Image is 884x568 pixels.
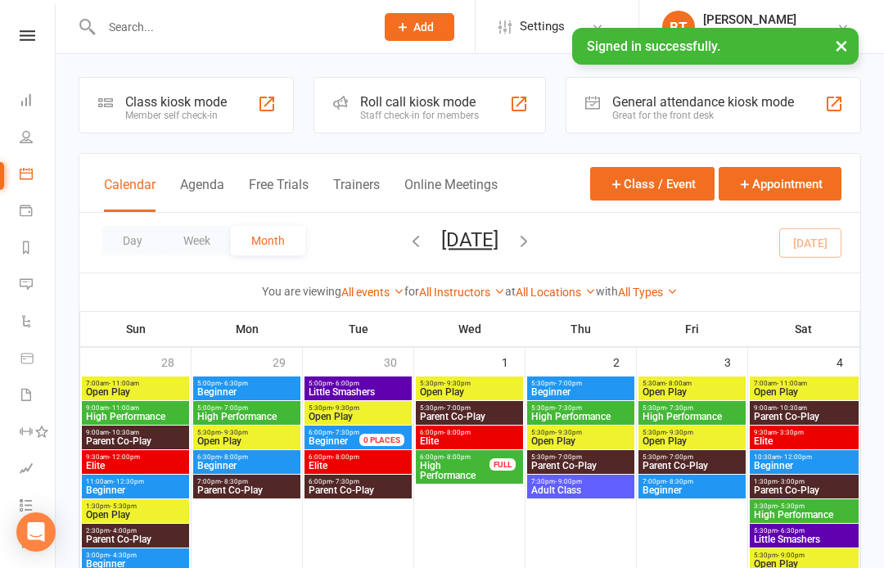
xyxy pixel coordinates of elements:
span: High Performance [753,510,855,520]
span: - 7:30pm [332,478,359,485]
div: 3 [724,348,747,375]
div: Staff check-in for members [360,110,479,121]
button: Add [385,13,454,41]
span: 9:00am [753,404,855,412]
span: - 4:00pm [110,527,137,534]
span: - 5:30pm [110,503,137,510]
span: - 11:00am [109,380,139,387]
a: Calendar [20,157,56,194]
div: [PERSON_NAME] [703,12,803,27]
div: 2 [613,348,636,375]
span: Parent Co-Play [753,485,855,495]
span: - 7:30pm [332,429,359,436]
span: Parent Co-Play [196,485,297,495]
span: 6:00pm [308,478,408,485]
a: Reports [20,231,56,268]
span: 2:30pm [85,527,186,534]
span: - 9:30pm [555,429,582,436]
div: 30 [384,348,413,375]
span: 7:30pm [530,478,631,485]
span: Elite [419,436,520,446]
div: 28 [161,348,191,375]
span: High Performance [196,412,297,421]
span: Beginner [309,435,348,447]
span: - 7:00pm [221,404,248,412]
span: - 9:00pm [555,478,582,485]
span: - 3:00pm [778,478,805,485]
span: Adult Class [530,485,631,495]
span: Beginner [753,461,855,471]
span: Little Smashers [753,534,855,544]
span: - 6:00pm [332,380,359,387]
span: Beginner [642,485,742,495]
span: Open Play [642,436,742,446]
span: - 7:30pm [555,404,582,412]
span: High Performance [419,461,490,480]
span: 3:00pm [85,552,186,559]
span: Beginner [85,485,186,495]
a: All Types [618,286,678,299]
span: 5:30pm [196,429,297,436]
span: 5:30pm [642,453,742,461]
th: Thu [525,312,637,346]
span: Open Play [419,387,520,397]
span: Parent Co-Play [642,461,742,471]
span: 6:00pm [419,453,490,461]
a: Payments [20,194,56,231]
span: - 7:00pm [555,380,582,387]
input: Search... [97,16,363,38]
button: Month [231,226,305,255]
span: Open Play [308,412,408,421]
strong: for [404,285,419,298]
div: 0 PLACES [359,434,404,446]
span: Beginner [196,461,297,471]
button: × [827,28,856,63]
span: - 3:30pm [777,429,804,436]
span: - 8:30pm [221,478,248,485]
span: - 7:00pm [555,453,582,461]
span: - 8:00pm [332,453,359,461]
span: Open Play [753,387,855,397]
span: Parent Co-Play [530,461,631,471]
span: Elite [308,461,408,471]
span: Open Play [196,436,297,446]
span: 5:30pm [530,453,631,461]
span: 5:00pm [196,404,297,412]
span: - 7:30pm [666,404,693,412]
span: Settings [520,8,565,45]
span: Little Smashers [308,387,408,397]
span: 6:00pm [308,453,408,461]
span: - 8:30pm [666,478,693,485]
span: - 7:00pm [666,453,693,461]
button: Week [163,226,231,255]
th: Sat [748,312,860,346]
span: 10:30am [753,453,855,461]
button: Free Trials [249,177,309,212]
span: 6:00pm [419,429,520,436]
span: 9:00am [85,404,186,412]
span: Open Play [85,387,186,397]
div: 4 [837,348,859,375]
button: Calendar [104,177,156,212]
a: Product Sales [20,341,56,378]
th: Tue [303,312,414,346]
span: - 8:00pm [444,429,471,436]
div: Cypress Badminton [703,27,803,42]
span: 5:00pm [196,380,297,387]
span: 5:30pm [753,552,855,559]
span: - 12:00pm [781,453,812,461]
span: Parent Co-Play [753,412,855,421]
span: High Performance [642,412,742,421]
span: Elite [753,436,855,446]
button: Online Meetings [404,177,498,212]
span: - 7:00pm [444,404,471,412]
span: - 6:30pm [778,527,805,534]
span: 7:00pm [196,478,297,485]
span: 7:00am [85,380,186,387]
span: - 5:30pm [778,503,805,510]
span: 7:00pm [642,478,742,485]
button: Appointment [719,167,841,201]
span: Beginner [530,387,631,397]
span: 5:30pm [642,429,742,436]
div: Open Intercom Messenger [16,512,56,552]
